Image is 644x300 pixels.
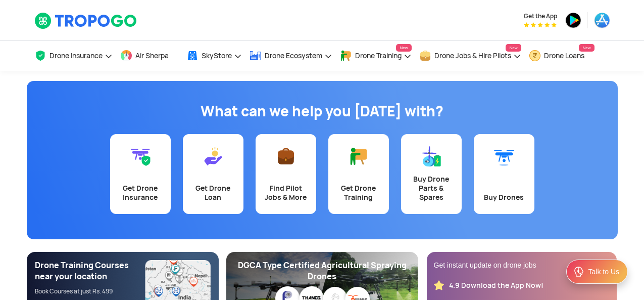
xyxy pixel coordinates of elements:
img: Get Drone Insurance [130,146,151,166]
div: Buy Drone Parts & Spares [407,175,456,202]
div: Talk to Us [588,267,619,277]
span: New [579,44,594,52]
div: Buy Drones [480,193,528,202]
a: Drone TrainingNew [340,41,412,71]
a: Get Drone Loan [183,134,243,214]
a: SkyStore [186,41,242,71]
span: SkyStore [202,52,232,60]
a: Drone LoansNew [529,41,595,71]
img: Find Pilot Jobs & More [276,146,296,166]
div: DGCA Type Certified Agricultural Spraying Drones [234,260,410,282]
span: Drone Insurance [49,52,103,60]
h1: What can we help you [DATE] with? [34,101,610,121]
span: Drone Ecosystem [265,52,322,60]
div: Book Courses at just Rs. 499 [35,287,145,295]
a: Get Drone Training [328,134,389,214]
div: 4.9 Download the App Now! [449,281,543,290]
a: Find Pilot Jobs & More [256,134,316,214]
a: Buy Drone Parts & Spares [401,134,462,214]
span: Drone Loans [544,52,584,60]
a: Drone Ecosystem [250,41,332,71]
img: Get Drone Loan [203,146,223,166]
img: star_rating [434,280,444,290]
a: Air Sherpa [120,41,179,71]
span: Drone Jobs & Hire Pilots [434,52,511,60]
span: New [396,44,411,52]
img: Get Drone Training [349,146,369,166]
a: Get Drone Insurance [110,134,171,214]
img: TropoGo Logo [34,12,138,29]
span: Air Sherpa [135,52,169,60]
img: Buy Drone Parts & Spares [421,146,441,166]
a: Drone Jobs & Hire PilotsNew [419,41,521,71]
div: Get Drone Training [334,184,383,202]
img: appstore [594,12,610,28]
div: Get Drone Insurance [116,184,165,202]
a: Buy Drones [474,134,534,214]
div: Drone Training Courses near your location [35,260,145,282]
img: App Raking [524,22,557,27]
div: Get Drone Loan [189,184,237,202]
span: Get the App [524,12,557,20]
img: playstore [565,12,581,28]
span: Drone Training [355,52,402,60]
a: Drone Insurance [34,41,113,71]
span: New [506,44,521,52]
div: Get instant update on drone jobs [434,260,610,270]
img: Buy Drones [494,146,514,166]
div: Find Pilot Jobs & More [262,184,310,202]
img: ic_Support.svg [573,266,585,278]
